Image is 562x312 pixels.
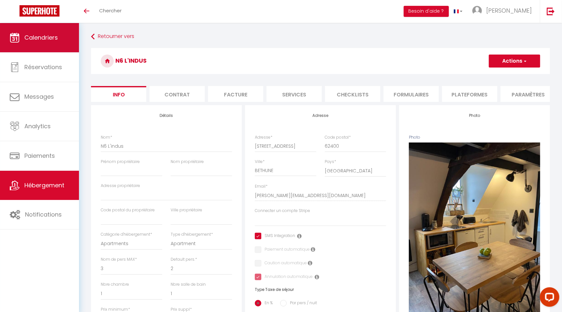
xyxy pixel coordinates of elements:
label: Catégorie d'hébergement [101,231,152,238]
label: Ville propriétaire [171,207,202,213]
span: Notifications [25,210,62,218]
span: Réservations [24,63,62,71]
h4: Adresse [255,113,386,118]
li: Info [91,86,146,102]
label: Nom [101,134,112,141]
li: Services [267,86,322,102]
label: Nom propriétaire [171,159,204,165]
img: logout [547,7,555,15]
label: Paiement automatique [261,246,310,254]
li: Checklists [325,86,380,102]
li: Facture [208,86,263,102]
span: Chercher [99,7,122,14]
label: Email [255,183,268,190]
label: Type d'hébergement [171,231,213,238]
iframe: LiveChat chat widget [535,285,562,312]
span: [PERSON_NAME] [486,6,532,15]
span: Paiements [24,152,55,160]
a: Retourner vers [91,31,550,43]
label: Pays [325,159,336,165]
label: Caution automatique [261,260,307,267]
span: Messages [24,93,54,101]
label: Connecter un compte Stripe [255,208,310,214]
label: Code postal du propriétaire [101,207,155,213]
label: En % [261,300,273,307]
button: Actions [489,55,540,68]
label: Nbre chambre [101,281,129,288]
label: Adresse propriétaire [101,183,140,189]
img: ... [472,6,482,16]
span: Hébergement [24,181,64,189]
label: Ville [255,159,265,165]
h4: Détails [101,113,232,118]
label: Default pers. [171,256,197,263]
label: Photo [409,134,420,141]
label: Prénom propriétaire [101,159,140,165]
button: Besoin d'aide ? [404,6,449,17]
li: Contrat [150,86,205,102]
label: Nom de pers MAX [101,256,137,263]
button: Supprimer [459,225,490,235]
label: Adresse [255,134,272,141]
li: Plateformes [442,86,497,102]
span: Calendriers [24,33,58,42]
h4: Photo [409,113,540,118]
label: Nbre salle de bain [171,281,206,288]
img: Super Booking [20,5,59,17]
h3: N6 L'indus [91,48,550,74]
li: Paramètres [501,86,556,102]
li: Formulaires [384,86,439,102]
label: Code postal [325,134,351,141]
h6: Type Taxe de séjour [255,287,386,292]
span: Analytics [24,122,51,130]
label: Par pers / nuit [287,300,317,307]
